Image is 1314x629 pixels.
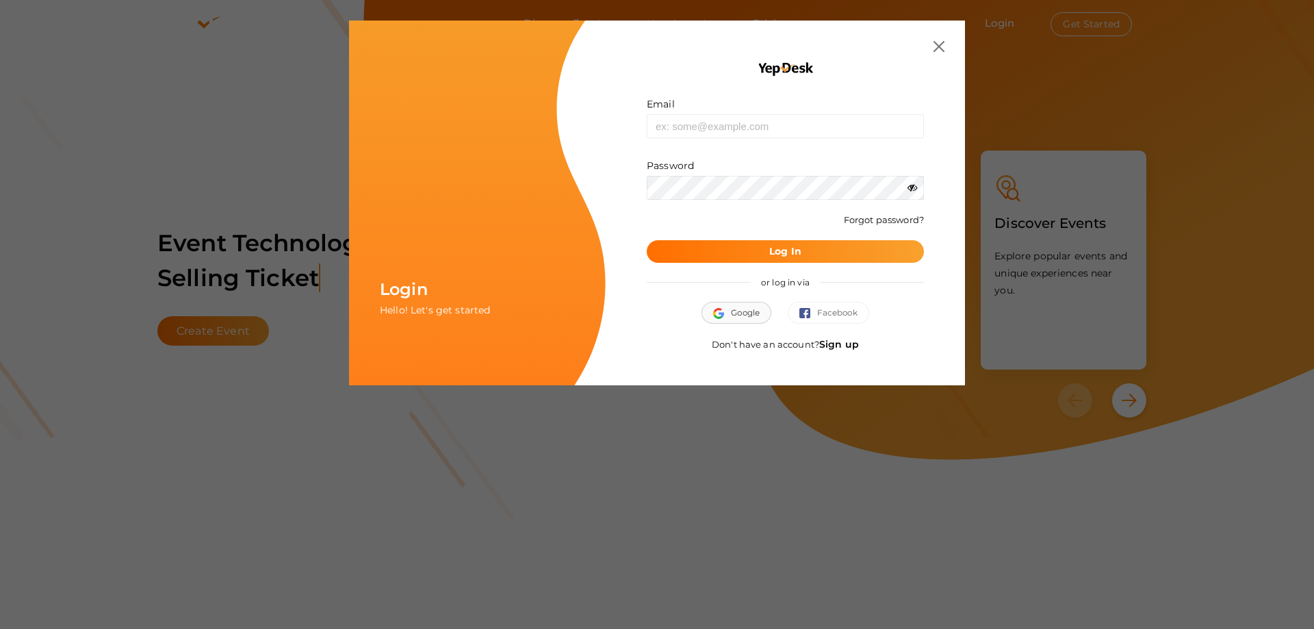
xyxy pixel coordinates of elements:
span: Don't have an account? [712,339,859,350]
b: Log In [769,245,801,257]
span: Login [380,279,428,299]
span: Facebook [799,306,858,320]
a: Sign up [819,338,859,350]
label: Email [647,97,675,111]
input: ex: some@example.com [647,114,924,138]
img: facebook.svg [799,308,817,319]
span: Hello! Let's get started [380,304,490,316]
img: close.svg [933,41,944,52]
label: Password [647,159,694,172]
button: Facebook [788,302,869,324]
a: Forgot password? [844,214,924,225]
button: Google [701,302,771,324]
span: or log in via [751,267,820,298]
button: Log In [647,240,924,263]
img: YEP_black_cropped.png [757,62,814,77]
span: Google [713,306,760,320]
img: google.svg [713,308,731,319]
